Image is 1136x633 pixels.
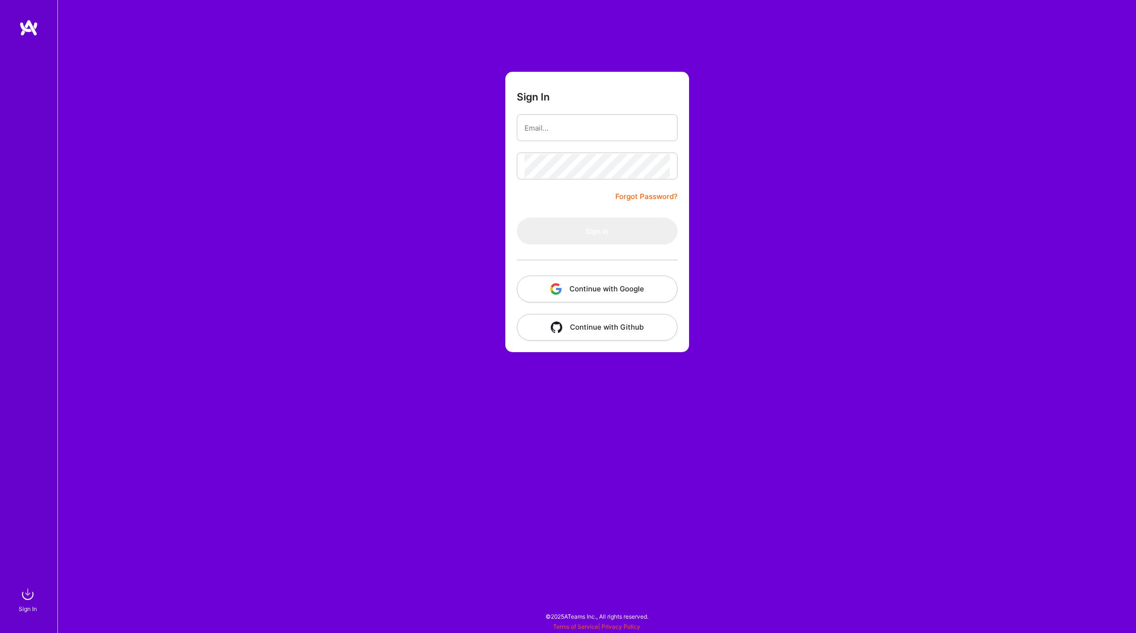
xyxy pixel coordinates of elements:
[57,604,1136,628] div: © 2025 ATeams Inc., All rights reserved.
[601,623,640,630] a: Privacy Policy
[517,276,678,302] button: Continue with Google
[524,116,670,140] input: Email...
[550,283,562,295] img: icon
[553,623,640,630] span: |
[18,585,37,604] img: sign in
[553,623,598,630] a: Terms of Service
[615,191,678,202] a: Forgot Password?
[19,604,37,614] div: Sign In
[517,314,678,341] button: Continue with Github
[517,218,678,244] button: Sign In
[20,585,37,614] a: sign inSign In
[19,19,38,36] img: logo
[517,91,550,103] h3: Sign In
[551,322,562,333] img: icon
